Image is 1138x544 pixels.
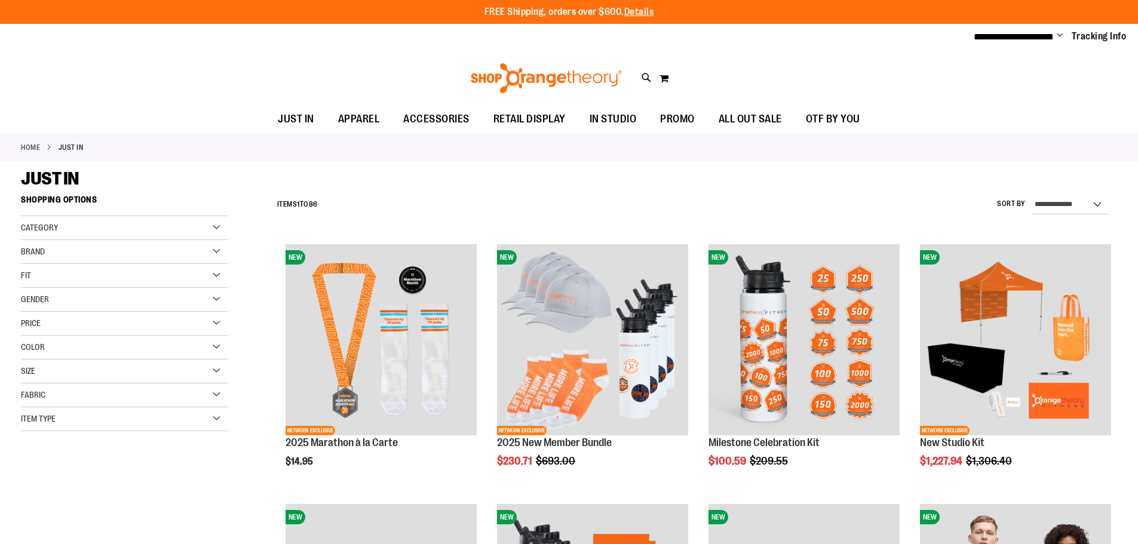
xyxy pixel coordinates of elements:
[497,244,688,435] img: 2025 New Member Bundle
[280,238,483,497] div: product
[920,455,964,467] span: $1,227.94
[997,199,1026,209] label: Sort By
[497,510,517,524] span: NEW
[286,244,477,435] img: 2025 Marathon à la Carte
[708,455,748,467] span: $100.59
[278,106,314,133] span: JUST IN
[806,106,860,133] span: OTF BY YOU
[286,426,335,435] span: NETWORK EXCLUSIVE
[21,142,40,153] a: Home
[21,168,79,189] span: JUST IN
[21,247,45,256] span: Brand
[590,106,637,133] span: IN STUDIO
[920,510,940,524] span: NEW
[21,318,41,328] span: Price
[59,142,84,153] strong: JUST IN
[966,455,1014,467] span: $1,306.40
[920,426,970,435] span: NETWORK EXCLUSIVE
[920,244,1111,437] a: New Studio KitNEWNETWORK EXCLUSIVE
[403,106,470,133] span: ACCESSORIES
[708,244,900,435] img: Milestone Celebration Kit
[286,510,305,524] span: NEW
[920,244,1111,435] img: New Studio Kit
[497,437,612,448] a: 2025 New Member Bundle
[497,244,688,437] a: 2025 New Member BundleNEWNETWORK EXCLUSIVE
[719,106,782,133] span: ALL OUT SALE
[21,342,45,352] span: Color
[277,195,318,214] h2: Items to
[497,250,517,265] span: NEW
[491,238,694,497] div: product
[914,238,1117,497] div: product
[660,106,695,133] span: PROMO
[21,294,49,304] span: Gender
[309,200,318,208] span: 86
[920,437,984,448] a: New Studio Kit
[920,250,940,265] span: NEW
[703,238,906,497] div: product
[708,510,728,524] span: NEW
[708,437,820,448] a: Milestone Celebration Kit
[750,455,790,467] span: $209.55
[536,455,577,467] span: $693.00
[469,63,624,93] img: Shop Orangetheory
[708,250,728,265] span: NEW
[21,366,35,376] span: Size
[1072,30,1127,43] a: Tracking Info
[497,455,534,467] span: $230.71
[1057,30,1063,42] button: Account menu
[484,5,654,19] p: FREE Shipping, orders over $600.
[297,200,300,208] span: 1
[21,390,45,399] span: Fabric
[338,106,380,133] span: APPAREL
[708,244,900,437] a: Milestone Celebration KitNEW
[497,426,547,435] span: NETWORK EXCLUSIVE
[286,456,315,467] span: $14.95
[21,414,56,423] span: Item Type
[624,7,654,17] a: Details
[21,189,228,216] strong: Shopping Options
[21,271,31,280] span: Fit
[493,106,566,133] span: RETAIL DISPLAY
[286,437,398,448] a: 2025 Marathon à la Carte
[286,250,305,265] span: NEW
[286,244,477,437] a: 2025 Marathon à la CarteNEWNETWORK EXCLUSIVE
[21,223,58,232] span: Category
